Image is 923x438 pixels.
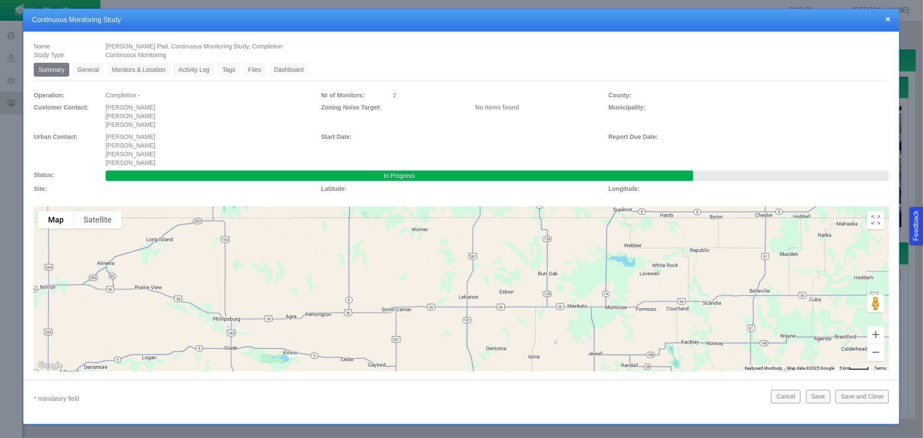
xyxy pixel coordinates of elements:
span: [PERSON_NAME] [106,104,155,111]
span: Completion - [106,92,140,99]
img: Google [36,360,64,371]
span: [PERSON_NAME] [106,159,155,166]
span: Study Type [34,52,64,58]
button: Show satellite imagery [74,211,122,229]
a: Summary [34,63,69,77]
a: General [73,63,104,77]
span: [PERSON_NAME] Pad, Continuous Monitoring Study, Completion [106,43,283,50]
span: 2 [393,92,396,99]
div: In Progress [106,171,693,181]
span: Customer Contact: [34,104,88,111]
span: [PERSON_NAME] [106,113,155,119]
span: Latitude: [321,185,347,192]
span: Start Date: [321,133,352,140]
button: Drag Pegman onto the map to open Street View [867,295,884,312]
span: County: [608,92,631,99]
span: [PERSON_NAME] [106,151,155,158]
h4: Continuous Monitoring Study [32,16,891,25]
a: Tags [218,63,240,77]
span: Name [34,43,50,50]
button: Cancel [771,390,801,403]
a: Terms (opens in new tab) [874,366,886,370]
span: Municipality: [608,104,646,111]
span: Operation: [34,92,64,99]
span: [PERSON_NAME] [106,133,155,140]
button: Map Scale: 5 km per 42 pixels [837,365,872,371]
a: Dashboard [269,63,309,77]
span: [PERSON_NAME] [106,142,155,149]
a: Activity Log [174,63,214,77]
span: Longitude: [608,185,640,192]
button: Zoom out [867,344,884,361]
button: close [885,14,891,23]
span: Report Due Date: [608,133,658,140]
span: Continuous Monitoring [106,52,166,58]
span: Map data ©2025 Google [787,366,834,370]
label: No items found [475,103,519,112]
span: Status: [34,171,54,178]
p: * mandatory field [34,393,764,404]
button: Toggle Fullscreen in browser window [867,211,884,229]
button: Zoom in [867,326,884,343]
span: Zoning Noise Target: [321,104,381,111]
button: Save [806,390,830,403]
a: Files [244,63,266,77]
span: [PERSON_NAME] [106,121,155,128]
span: 5 km [839,366,849,370]
button: Keyboard shortcuts [745,365,782,371]
button: Show street map [38,211,74,229]
a: Open this area in Google Maps (opens a new window) [36,360,64,371]
span: Nr of Monitors: [321,92,364,99]
a: Monitors & Location [107,63,170,77]
button: Save and Close [836,390,889,403]
span: Site: [34,185,47,192]
span: Urban Contact: [34,133,77,140]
